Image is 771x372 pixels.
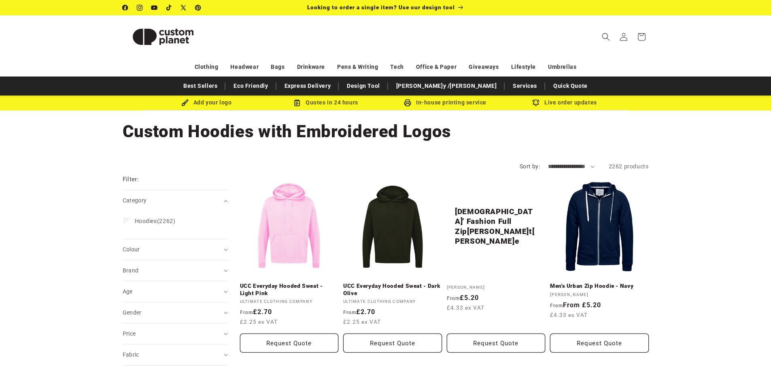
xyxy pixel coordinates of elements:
[509,79,541,93] a: Services
[520,163,540,170] label: Sort by:
[123,281,228,302] summary: Age (0 selected)
[230,60,259,74] a: Headwear
[123,239,228,260] summary: Colour (0 selected)
[123,175,139,184] h2: Filter:
[123,302,228,323] summary: Gender (0 selected)
[511,60,536,74] a: Lifestyle
[181,99,189,106] img: Brush Icon
[123,330,136,337] span: Price
[119,15,206,58] a: Custom Planet
[343,283,442,297] a: UCC Everyday Hooded Sweat - Dark Olive
[404,99,411,106] img: In-house printing
[123,309,142,316] span: Gender
[266,98,386,108] div: Quotes in 24 hours
[390,60,404,74] a: Tech
[123,197,147,204] span: Category
[455,207,537,246] a: [DEMOGRAPHIC_DATA]' Fashion Full Zip[PERSON_NAME]t[PERSON_NAME]e
[123,19,204,55] img: Custom Planet
[229,79,272,93] a: Eco Friendly
[271,60,285,74] a: Bags
[307,4,455,11] span: Looking to order a single item? Use our design tool
[416,60,457,74] a: Office & Paper
[123,121,649,142] h1: Custom Hoodies with Embroidered Logos
[123,190,228,211] summary: Category (0 selected)
[297,60,325,74] a: Drinkware
[147,98,266,108] div: Add your logo
[179,79,221,93] a: Best Sellers
[447,334,546,353] button: Request Quote
[280,79,335,93] a: Express Delivery
[609,163,649,170] span: 2262 products
[447,304,484,312] span: £4.33 ex VAT
[343,79,384,93] a: Design Tool
[123,288,133,295] span: Age
[123,351,139,358] span: Fabric
[386,98,505,108] div: In-house printing service
[123,260,228,281] summary: Brand (0 selected)
[532,99,539,106] img: Order updates
[550,334,649,353] button: Request Quote
[337,60,378,74] a: Pens & Writing
[240,283,339,297] a: UCC Everyday Hooded Sweat - Light Pink
[293,99,301,106] img: Order Updates Icon
[597,28,615,46] summary: Search
[135,218,157,224] span: Hoodies
[195,60,219,74] a: Clothing
[135,217,176,225] span: (2262)
[447,285,546,290] div: [PERSON_NAME]
[343,334,442,353] button: Request Quote
[469,60,499,74] a: Giveaways
[550,283,649,290] a: Men's Urban Zip Hoodie - Navy
[123,246,140,253] span: Colour
[548,60,576,74] a: Umbrellas
[123,323,228,344] summary: Price
[392,79,501,93] a: [PERSON_NAME]y /[PERSON_NAME]
[123,344,228,365] summary: Fabric (0 selected)
[505,98,624,108] div: Live order updates
[447,294,479,302] strong: £5.20
[123,267,139,274] span: Brand
[636,285,771,372] iframe: Chat Widget
[240,334,339,353] button: Request Quote
[549,79,592,93] a: Quick Quote
[447,295,460,301] span: From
